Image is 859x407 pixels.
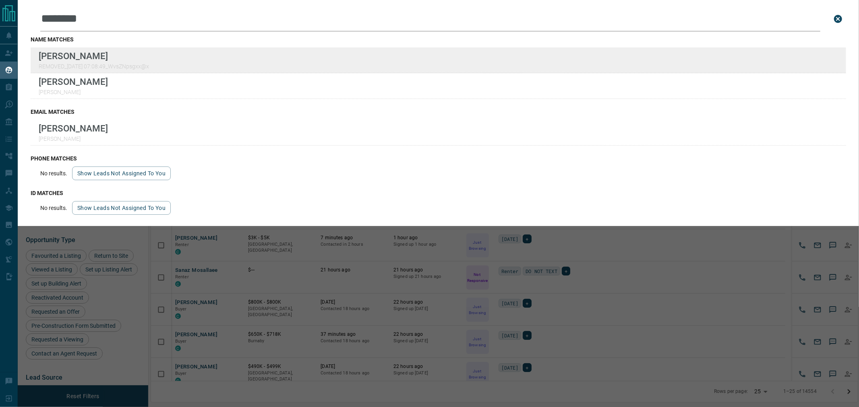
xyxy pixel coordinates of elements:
p: [PERSON_NAME] [39,136,108,142]
button: show leads not assigned to you [72,166,171,180]
h3: id matches [31,190,846,196]
h3: email matches [31,109,846,115]
h3: name matches [31,36,846,43]
p: REMOVED_[DATE] 07:08:49_WvsZNpsgxx@x [39,63,149,70]
p: No results. [40,205,67,211]
p: [PERSON_NAME] [39,51,149,61]
button: show leads not assigned to you [72,201,171,215]
h3: phone matches [31,155,846,162]
p: [PERSON_NAME] [39,89,108,95]
p: No results. [40,170,67,177]
button: close search bar [830,11,846,27]
p: [PERSON_NAME] [39,76,108,87]
p: [PERSON_NAME] [39,123,108,134]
